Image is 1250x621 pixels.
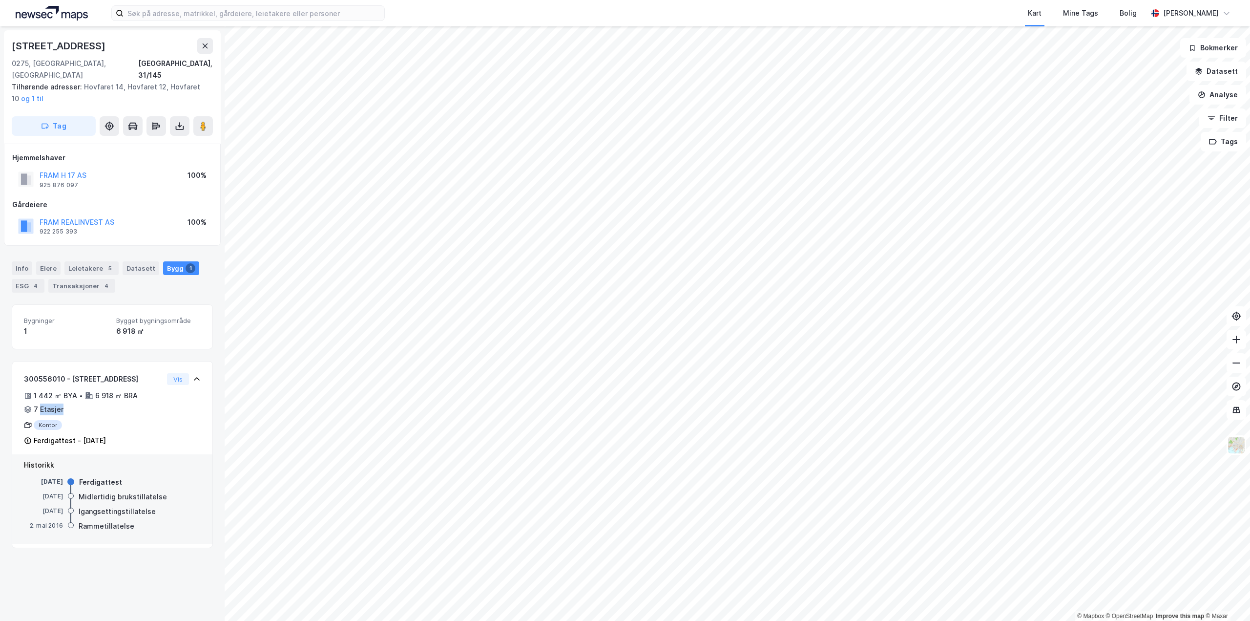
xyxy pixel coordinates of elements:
[40,181,78,189] div: 925 876 097
[1201,132,1246,151] button: Tags
[123,261,159,275] div: Datasett
[79,476,122,488] div: Ferdigattest
[116,325,201,337] div: 6 918 ㎡
[1201,574,1250,621] div: Kontrollprogram for chat
[34,435,106,447] div: Ferdigattest - [DATE]
[1028,7,1042,19] div: Kart
[138,58,213,81] div: [GEOGRAPHIC_DATA], 31/145
[12,152,212,164] div: Hjemmelshaver
[12,81,205,105] div: Hovfaret 14, Hovfaret 12, Hovfaret 10
[24,459,201,471] div: Historikk
[163,261,199,275] div: Bygg
[34,390,77,402] div: 1 442 ㎡ BYA
[12,83,84,91] span: Tilhørende adresser:
[105,263,115,273] div: 5
[24,477,63,486] div: [DATE]
[1120,7,1137,19] div: Bolig
[12,38,107,54] div: [STREET_ADDRESS]
[187,170,207,181] div: 100%
[79,392,83,400] div: •
[24,317,108,325] span: Bygninger
[31,281,41,291] div: 4
[1106,613,1153,620] a: OpenStreetMap
[1163,7,1219,19] div: [PERSON_NAME]
[1199,108,1246,128] button: Filter
[16,6,88,21] img: logo.a4113a55bc3d86da70a041830d287a7e.svg
[12,199,212,211] div: Gårdeiere
[187,216,207,228] div: 100%
[1077,613,1104,620] a: Mapbox
[40,228,77,236] div: 922 255 393
[186,263,195,273] div: 1
[79,506,156,517] div: Igangsettingstillatelse
[36,261,61,275] div: Eiere
[1187,62,1246,81] button: Datasett
[12,279,44,293] div: ESG
[1189,85,1246,105] button: Analyse
[167,373,189,385] button: Vis
[64,261,119,275] div: Leietakere
[124,6,384,21] input: Søk på adresse, matrikkel, gårdeiere, leietakere eller personer
[24,492,63,501] div: [DATE]
[12,116,96,136] button: Tag
[24,325,108,337] div: 1
[116,317,201,325] span: Bygget bygningsområde
[1156,613,1204,620] a: Improve this map
[102,281,111,291] div: 4
[48,279,115,293] div: Transaksjoner
[1180,38,1246,58] button: Bokmerker
[34,404,63,415] div: 7 Etasjer
[1063,7,1098,19] div: Mine Tags
[1227,436,1246,454] img: Z
[24,507,63,515] div: [DATE]
[12,261,32,275] div: Info
[1201,574,1250,621] iframe: Chat Widget
[12,58,138,81] div: 0275, [GEOGRAPHIC_DATA], [GEOGRAPHIC_DATA]
[79,520,134,532] div: Rammetillatelse
[95,390,138,402] div: 6 918 ㎡ BRA
[24,521,63,530] div: 2. mai 2016
[24,373,163,385] div: 300556010 - [STREET_ADDRESS]
[79,491,167,503] div: Midlertidig brukstillatelse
